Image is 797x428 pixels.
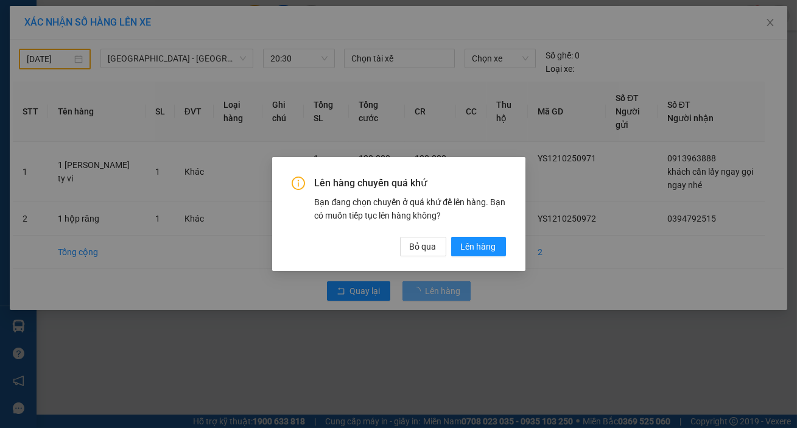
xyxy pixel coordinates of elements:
span: Bỏ qua [410,240,437,253]
span: Lên hàng chuyến quá khứ [315,177,506,190]
span: info-circle [292,177,305,190]
div: Bạn đang chọn chuyến ở quá khứ để lên hàng. Bạn có muốn tiếp tục lên hàng không? [315,195,506,222]
span: Lên hàng [461,240,496,253]
button: Bỏ qua [400,237,446,256]
button: Lên hàng [451,237,506,256]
